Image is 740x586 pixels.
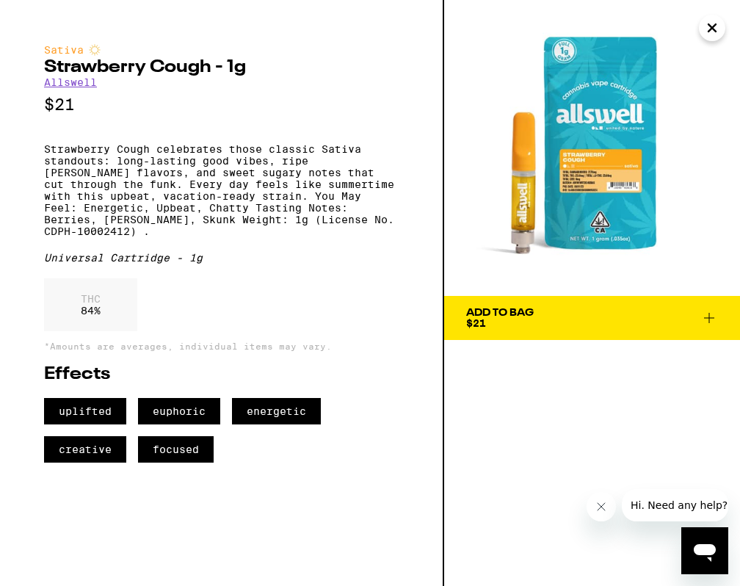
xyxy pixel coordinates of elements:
[444,296,740,340] button: Add To Bag$21
[587,492,616,521] iframe: Close message
[81,293,101,305] p: THC
[44,143,399,237] p: Strawberry Cough celebrates those classic Sativa standouts: long-lasting good vibes, ripe [PERSON...
[44,95,399,114] p: $21
[622,489,728,521] iframe: Message from company
[232,398,321,424] span: energetic
[681,527,728,574] iframe: Button to launch messaging window
[44,252,399,264] div: Universal Cartridge - 1g
[466,308,534,318] div: Add To Bag
[44,44,399,56] div: Sativa
[44,436,126,463] span: creative
[466,317,486,329] span: $21
[44,398,126,424] span: uplifted
[699,15,725,41] button: Close
[89,44,101,56] img: sativaColor.svg
[138,436,214,463] span: focused
[44,76,97,88] a: Allswell
[44,341,399,351] p: *Amounts are averages, individual items may vary.
[44,366,399,383] h2: Effects
[138,398,220,424] span: euphoric
[44,278,137,331] div: 84 %
[44,59,399,76] h2: Strawberry Cough - 1g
